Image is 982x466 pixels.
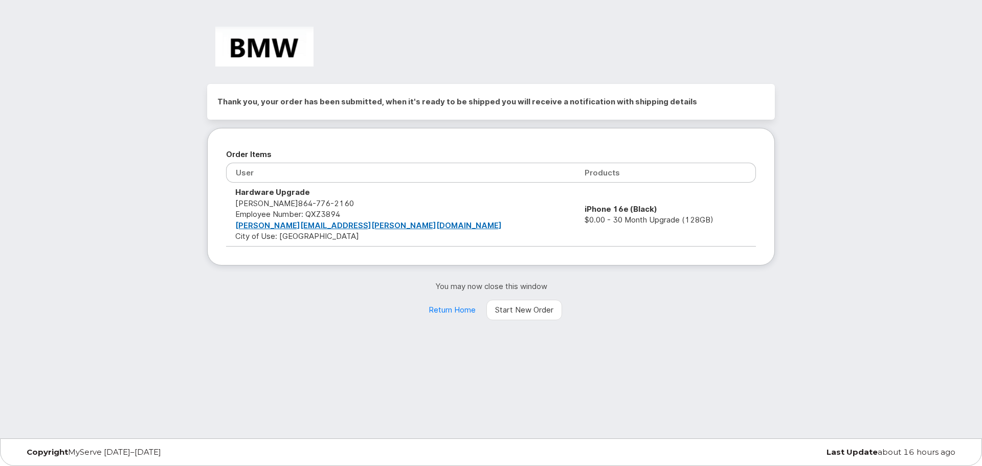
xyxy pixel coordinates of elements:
span: 2160 [330,198,354,208]
strong: Copyright [27,447,68,457]
span: 776 [313,198,330,208]
div: MyServe [DATE]–[DATE] [19,448,333,456]
td: [PERSON_NAME] City of Use: [GEOGRAPHIC_DATA] [226,183,575,246]
h2: Thank you, your order has been submitted, when it's ready to be shipped you will receive a notifi... [217,94,765,109]
img: BMW Manufacturing Co LLC [215,27,314,66]
th: User [226,163,575,183]
div: about 16 hours ago [649,448,963,456]
h2: Order Items [226,147,756,162]
strong: iPhone 16e (Black) [585,204,657,214]
span: Employee Number: QXZ3894 [235,209,340,219]
a: Return Home [420,300,484,320]
a: [PERSON_NAME][EMAIL_ADDRESS][PERSON_NAME][DOMAIN_NAME] [235,220,502,230]
a: Start New Order [486,300,562,320]
td: $0.00 - 30 Month Upgrade (128GB) [575,183,756,246]
strong: Last Update [827,447,878,457]
p: You may now close this window [207,281,775,292]
th: Products [575,163,756,183]
span: 864 [298,198,354,208]
strong: Hardware Upgrade [235,187,310,197]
